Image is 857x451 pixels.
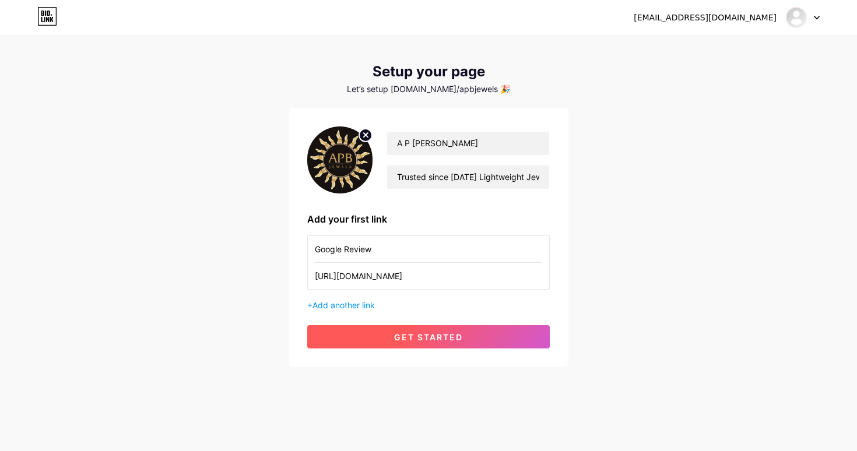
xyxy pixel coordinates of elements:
input: bio [387,165,549,189]
input: URL (https://instagram.com/yourname) [315,263,542,289]
div: [EMAIL_ADDRESS][DOMAIN_NAME] [634,12,777,24]
div: + [307,299,550,311]
input: Link name (My Instagram) [315,236,542,262]
button: get started [307,325,550,348]
div: Add your first link [307,212,550,226]
div: Setup your page [289,64,568,80]
input: Your name [387,132,549,155]
span: get started [394,332,463,342]
div: Let’s setup [DOMAIN_NAME]/apbjewels 🎉 [289,84,568,94]
span: Add another link [312,300,375,310]
img: profile pic [307,126,373,193]
img: apbjewels [785,6,807,29]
